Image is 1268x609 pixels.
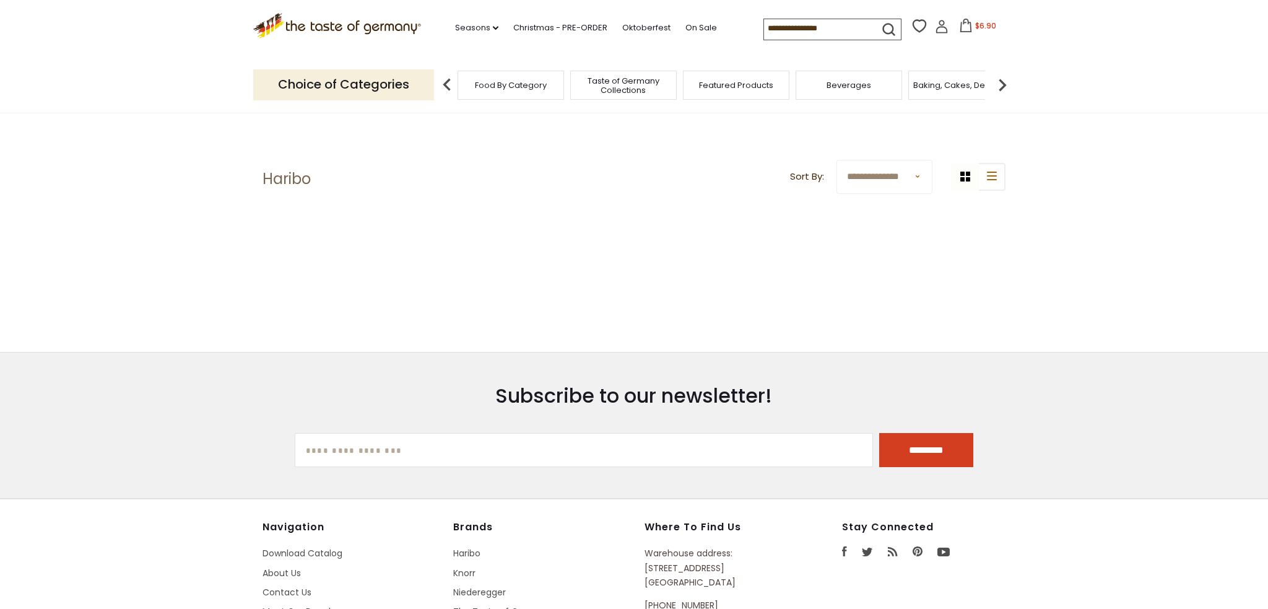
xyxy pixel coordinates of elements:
[253,69,434,100] p: Choice of Categories
[913,81,1009,90] a: Baking, Cakes, Desserts
[842,521,1005,533] h4: Stay Connected
[263,567,301,579] a: About Us
[685,21,717,35] a: On Sale
[645,546,786,590] p: Warehouse address: [STREET_ADDRESS] [GEOGRAPHIC_DATA]
[574,76,673,95] a: Taste of Germany Collections
[827,81,871,90] a: Beverages
[263,521,441,533] h4: Navigation
[990,72,1015,97] img: next arrow
[435,72,459,97] img: previous arrow
[622,21,671,35] a: Oktoberfest
[263,170,311,188] h1: Haribo
[453,547,480,559] a: Haribo
[263,547,342,559] a: Download Catalog
[453,567,475,579] a: Knorr
[475,81,547,90] a: Food By Category
[790,169,824,185] label: Sort By:
[699,81,773,90] a: Featured Products
[951,19,1004,37] button: $6.90
[263,586,311,598] a: Contact Us
[295,383,973,408] h3: Subscribe to our newsletter!
[453,521,632,533] h4: Brands
[975,20,996,31] span: $6.90
[453,586,506,598] a: Niederegger
[455,21,498,35] a: Seasons
[513,21,607,35] a: Christmas - PRE-ORDER
[645,521,786,533] h4: Where to find us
